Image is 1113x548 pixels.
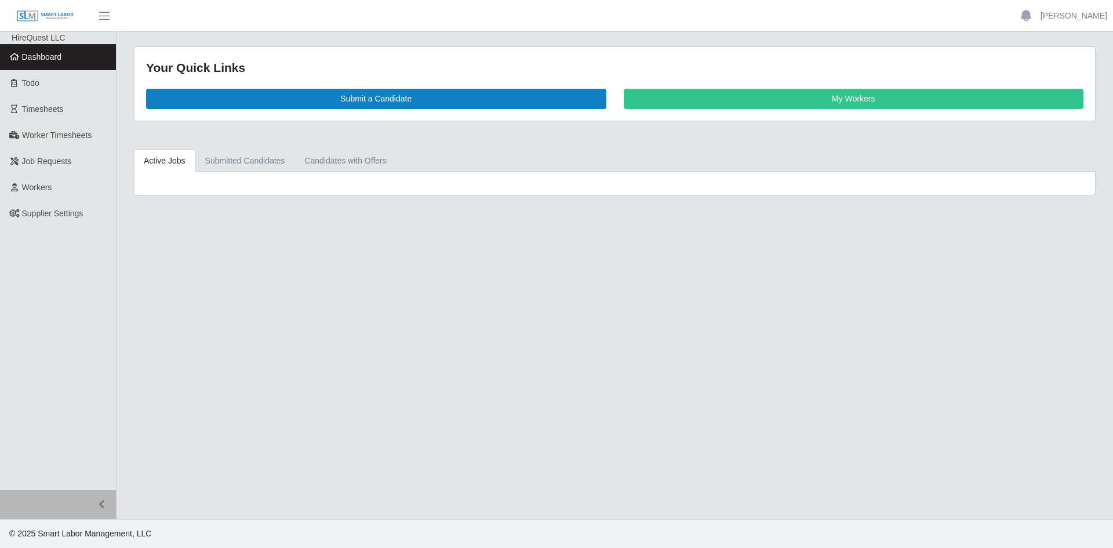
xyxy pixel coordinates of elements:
a: My Workers [624,89,1084,109]
span: Job Requests [22,157,72,166]
span: Dashboard [22,52,62,61]
span: Workers [22,183,52,192]
span: Timesheets [22,104,64,114]
span: © 2025 Smart Labor Management, LLC [9,529,151,538]
a: Candidates with Offers [294,150,396,172]
a: Active Jobs [134,150,195,172]
a: [PERSON_NAME] [1041,10,1107,22]
img: SLM Logo [16,10,74,23]
span: HireQuest LLC [12,33,66,42]
span: Supplier Settings [22,209,83,218]
a: Submitted Candidates [195,150,295,172]
span: Worker Timesheets [22,130,92,140]
a: Submit a Candidate [146,89,606,109]
div: Your Quick Links [146,59,1083,77]
span: Todo [22,78,39,88]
